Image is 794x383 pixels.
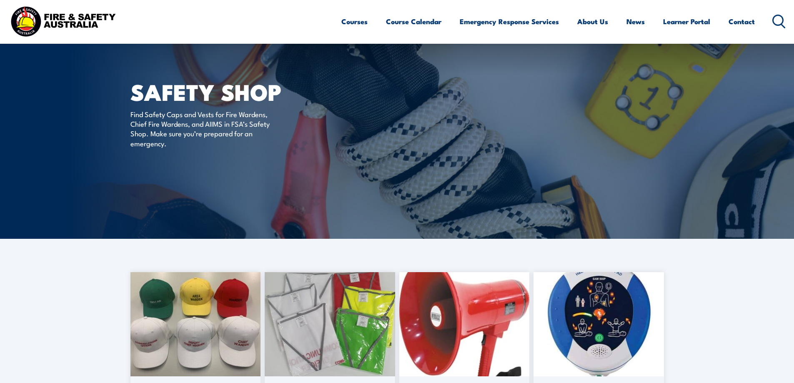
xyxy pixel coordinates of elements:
a: Emergency Response Services [460,10,559,33]
a: Contact [729,10,755,33]
p: Find Safety Caps and Vests for Fire Wardens, Chief Fire Wardens, and AIIMS in FSA’s Safety Shop. ... [130,109,283,148]
img: 20230220_093531-scaled-1.jpg [265,272,395,376]
img: megaphone-1.jpg [399,272,530,376]
a: Courses [341,10,368,33]
a: News [626,10,645,33]
a: Learner Portal [663,10,710,33]
h1: SAFETY SHOP [130,82,336,101]
img: caps-scaled-1.jpg [130,272,261,376]
a: Course Calendar [386,10,441,33]
img: 500.jpg [534,272,664,376]
a: About Us [577,10,608,33]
